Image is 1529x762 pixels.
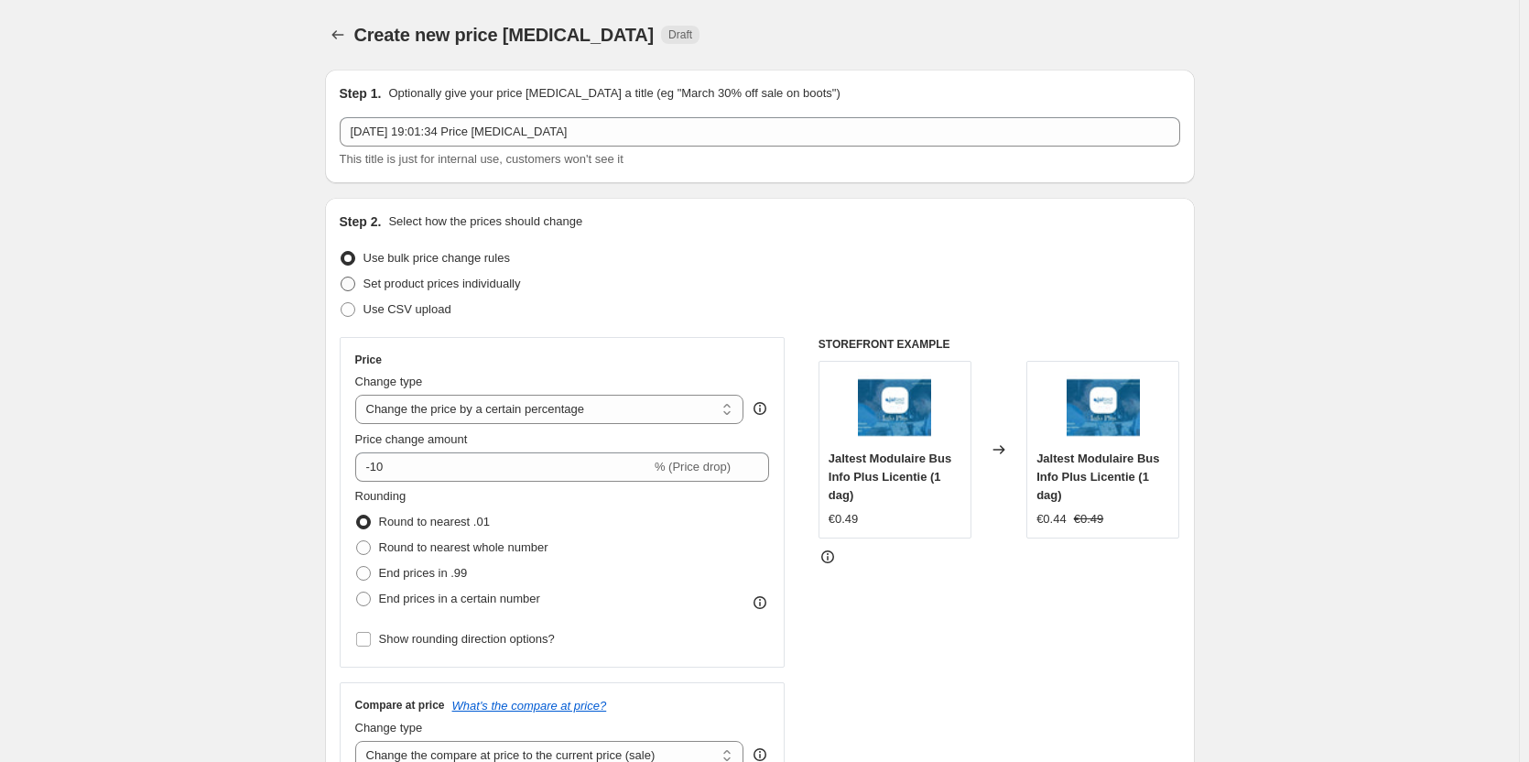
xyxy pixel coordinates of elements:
button: What's the compare at price? [452,699,607,713]
span: This title is just for internal use, customers won't see it [340,152,624,166]
span: Draft [668,27,692,42]
span: Change type [355,375,423,388]
span: Jaltest Modulaire Bus Info Plus Licentie (1 dag) [1036,452,1159,502]
h2: Step 2. [340,212,382,231]
span: Jaltest Modulaire Bus Info Plus Licentie (1 dag) [829,452,951,502]
span: Change type [355,721,423,735]
p: Select how the prices should change [388,212,582,231]
span: Show rounding direction options? [379,632,555,646]
span: Use CSV upload [363,302,451,316]
div: €0.49 [829,510,859,528]
h6: STOREFRONT EXAMPLE [819,337,1180,352]
input: 30% off holiday sale [340,117,1180,147]
img: jaltest-modulaire-bus-info-plus-licentie-307382_80x.webp [1067,371,1140,444]
span: End prices in a certain number [379,592,540,605]
h3: Price [355,353,382,367]
div: €0.44 [1036,510,1067,528]
img: jaltest-modulaire-bus-info-plus-licentie-307382_80x.webp [858,371,931,444]
span: Rounding [355,489,407,503]
span: Use bulk price change rules [363,251,510,265]
span: Round to nearest whole number [379,540,548,554]
span: Create new price [MEDICAL_DATA] [354,25,655,45]
input: -15 [355,452,651,482]
strike: €0.49 [1074,510,1104,528]
span: Round to nearest .01 [379,515,490,528]
span: % (Price drop) [655,460,731,474]
h2: Step 1. [340,84,382,103]
p: Optionally give your price [MEDICAL_DATA] a title (eg "March 30% off sale on boots") [388,84,840,103]
span: End prices in .99 [379,566,468,580]
h3: Compare at price [355,698,445,713]
span: Price change amount [355,432,468,446]
div: help [751,399,769,418]
button: Price change jobs [325,22,351,48]
span: Set product prices individually [363,277,521,290]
